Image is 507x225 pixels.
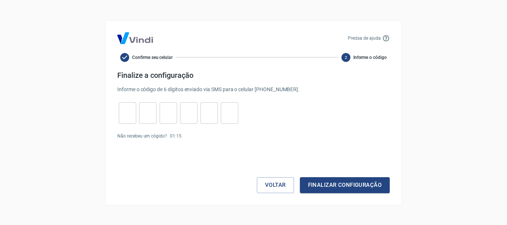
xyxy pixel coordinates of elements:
p: 01 : 15 [170,133,181,139]
text: 2 [345,55,347,60]
span: Confirme seu celular [132,54,173,61]
span: Informe o código [353,54,387,61]
p: Informe o código de 6 dígitos enviado via SMS para o celular [PHONE_NUMBER] . [117,86,390,93]
button: Voltar [257,177,294,193]
h4: Finalize a configuração [117,71,390,80]
img: Logo Vind [117,32,153,44]
p: Precisa de ajuda [348,35,381,42]
p: Não recebeu um cógido? [117,133,167,139]
button: Finalizar configuração [300,177,390,193]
